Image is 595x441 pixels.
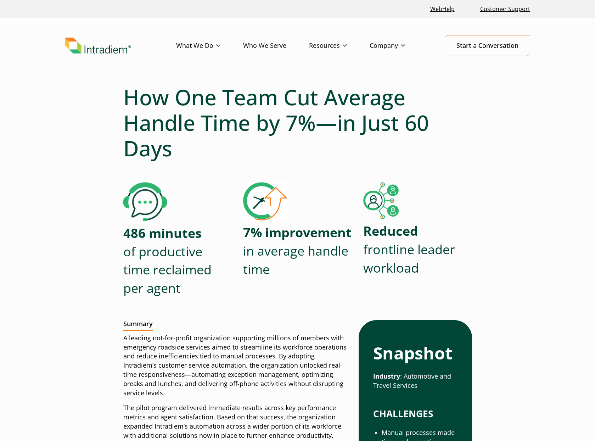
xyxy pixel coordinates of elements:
a: Customer Support [477,1,533,17]
p: : Automotive and Travel Services [373,372,457,390]
p: in average handle time [243,223,352,278]
h2: Summary [123,320,153,331]
strong: improvement [265,224,352,241]
a: Link opens in a new window [427,1,458,17]
p: frontline leader workload [363,222,472,277]
h1: How One Team Cut Average Handle Time by 7%—in Just 60 Days [123,84,472,161]
strong: 486 minutes [123,224,202,242]
strong: Snapshot [373,341,453,364]
img: Intradiem [65,38,131,54]
strong: 7% [243,224,262,241]
a: Company [370,35,428,56]
strong: CHALLENGES [373,407,433,420]
p: of productive time reclaimed per agent [123,224,232,297]
a: What We Do [176,35,243,56]
strong: Industry [373,372,400,380]
a: Who We Serve [243,35,309,56]
strong: Reduced [363,222,418,240]
a: Resources [309,35,370,56]
p: A leading not-for-profit organization supporting millions of members with emergency roadside serv... [123,334,348,398]
a: Start a Conversation [445,35,530,56]
a: Link to homepage of Intradiem [65,38,176,54]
